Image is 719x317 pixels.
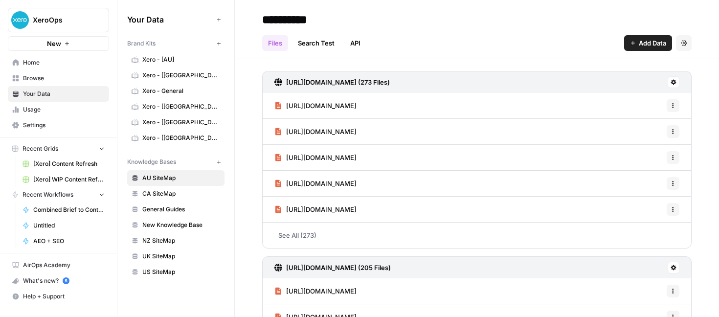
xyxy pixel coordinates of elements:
a: General Guides [127,202,225,217]
h3: [URL][DOMAIN_NAME] (205 Files) [286,263,391,272]
span: Help + Support [23,292,105,301]
span: Usage [23,105,105,114]
a: [URL][DOMAIN_NAME] [274,119,357,144]
span: Browse [23,74,105,83]
span: [URL][DOMAIN_NAME] [286,127,357,136]
span: [URL][DOMAIN_NAME] [286,286,357,296]
a: [URL][DOMAIN_NAME] [274,93,357,118]
a: 5 [63,277,69,284]
span: Brand Kits [127,39,156,48]
a: Xero - [[GEOGRAPHIC_DATA]] [127,130,225,146]
a: [URL][DOMAIN_NAME] [274,278,357,304]
span: Xero - [[GEOGRAPHIC_DATA]] [142,118,220,127]
button: New [8,36,109,51]
span: General Guides [142,205,220,214]
a: Home [8,55,109,70]
a: AirOps Academy [8,257,109,273]
button: Help + Support [8,289,109,304]
a: Usage [8,102,109,117]
a: Search Test [292,35,340,51]
span: AirOps Academy [23,261,105,270]
span: [Xero] WIP Content Refresh [33,175,105,184]
a: Files [262,35,288,51]
span: Xero - [[GEOGRAPHIC_DATA]] [142,134,220,142]
a: Xero - General [127,83,225,99]
a: Combined Brief to Content [18,202,109,218]
span: Xero - [[GEOGRAPHIC_DATA]] [142,102,220,111]
a: [URL][DOMAIN_NAME] (205 Files) [274,257,391,278]
span: Recent Grids [22,144,58,153]
a: Xero - [[GEOGRAPHIC_DATA]] [127,68,225,83]
a: [URL][DOMAIN_NAME] [274,145,357,170]
span: Knowledge Bases [127,158,176,166]
span: New [47,39,61,48]
a: NZ SiteMap [127,233,225,249]
span: US SiteMap [142,268,220,276]
span: Recent Workflows [22,190,73,199]
a: Xero - [[GEOGRAPHIC_DATA]] [127,99,225,114]
button: Workspace: XeroOps [8,8,109,32]
span: Your Data [23,90,105,98]
img: XeroOps Logo [11,11,29,29]
span: XeroOps [33,15,92,25]
a: AEO + SEO [18,233,109,249]
a: CA SiteMap [127,186,225,202]
a: [Xero] Content Refresh [18,156,109,172]
span: Combined Brief to Content [33,205,105,214]
a: [URL][DOMAIN_NAME] [274,171,357,196]
a: Your Data [8,86,109,102]
a: See All (273) [262,223,692,248]
span: Your Data [127,14,213,25]
a: AU SiteMap [127,170,225,186]
span: Untitled [33,221,105,230]
div: What's new? [8,273,109,288]
a: UK SiteMap [127,249,225,264]
span: [URL][DOMAIN_NAME] [286,204,357,214]
a: Untitled [18,218,109,233]
button: Recent Workflows [8,187,109,202]
span: [URL][DOMAIN_NAME] [286,179,357,188]
span: Xero - [AU] [142,55,220,64]
span: [Xero] Content Refresh [33,159,105,168]
span: AEO + SEO [33,237,105,246]
span: CA SiteMap [142,189,220,198]
span: Settings [23,121,105,130]
a: [URL][DOMAIN_NAME] [274,197,357,222]
button: What's new? 5 [8,273,109,289]
span: [URL][DOMAIN_NAME] [286,153,357,162]
a: [URL][DOMAIN_NAME] (273 Files) [274,71,390,93]
a: Xero - [AU] [127,52,225,68]
a: Settings [8,117,109,133]
a: New Knowledge Base [127,217,225,233]
span: NZ SiteMap [142,236,220,245]
button: Add Data [624,35,672,51]
a: Xero - [[GEOGRAPHIC_DATA]] [127,114,225,130]
a: [Xero] WIP Content Refresh [18,172,109,187]
a: API [344,35,366,51]
a: US SiteMap [127,264,225,280]
span: AU SiteMap [142,174,220,182]
a: Browse [8,70,109,86]
span: [URL][DOMAIN_NAME] [286,101,357,111]
span: New Knowledge Base [142,221,220,229]
span: Xero - [[GEOGRAPHIC_DATA]] [142,71,220,80]
span: Home [23,58,105,67]
span: Xero - General [142,87,220,95]
h3: [URL][DOMAIN_NAME] (273 Files) [286,77,390,87]
button: Recent Grids [8,141,109,156]
span: Add Data [639,38,666,48]
text: 5 [65,278,67,283]
span: UK SiteMap [142,252,220,261]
